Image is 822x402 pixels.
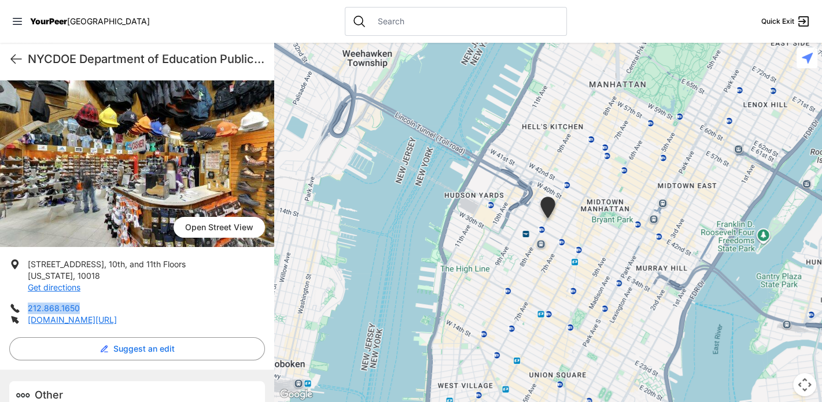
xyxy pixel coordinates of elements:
span: , [73,271,75,281]
a: Open this area in Google Maps (opens a new window) [277,387,315,402]
a: Get directions [28,282,80,292]
span: [GEOGRAPHIC_DATA] [67,16,150,26]
span: 10018 [78,271,100,281]
span: Quick Exit [761,17,794,26]
a: Open Street View [174,217,265,238]
span: [STREET_ADDRESS], 10th, and 11th Floors [28,259,186,269]
span: Other [35,389,63,401]
button: Suggest an edit [9,337,265,360]
h1: NYCDOE Department of Education Public Schools [28,51,265,67]
input: Search [371,16,559,27]
span: Suggest an edit [113,343,175,355]
span: [US_STATE] [28,271,73,281]
a: Quick Exit [761,14,810,28]
div: Pathways to Graduation (P2G), Manhattan Referral Center, School Region 4 [538,197,558,223]
a: YourPeer[GEOGRAPHIC_DATA] [30,18,150,25]
a: 212.868.1650 [28,303,80,313]
span: YourPeer [30,16,67,26]
a: [DOMAIN_NAME][URL] [28,315,117,324]
img: Google [277,387,315,402]
button: Map camera controls [793,373,816,396]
